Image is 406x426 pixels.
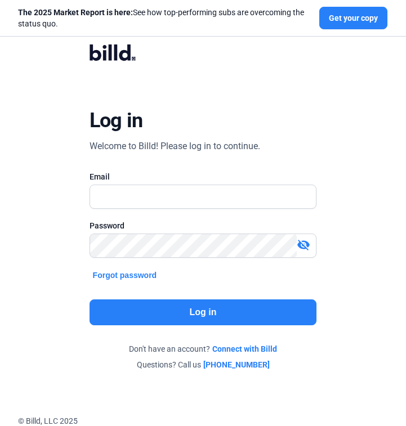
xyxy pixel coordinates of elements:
[90,171,317,182] div: Email
[90,108,143,133] div: Log in
[203,359,270,370] a: [PHONE_NUMBER]
[18,7,313,29] div: See how top-performing subs are overcoming the status quo.
[212,343,277,355] a: Connect with Billd
[90,269,160,281] button: Forgot password
[90,299,317,325] button: Log in
[90,343,317,355] div: Don't have an account?
[18,8,133,17] span: The 2025 Market Report is here:
[90,220,317,231] div: Password
[90,140,260,153] div: Welcome to Billd! Please log in to continue.
[319,7,387,29] button: Get your copy
[90,359,317,370] div: Questions? Call us
[297,238,310,252] mat-icon: visibility_off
